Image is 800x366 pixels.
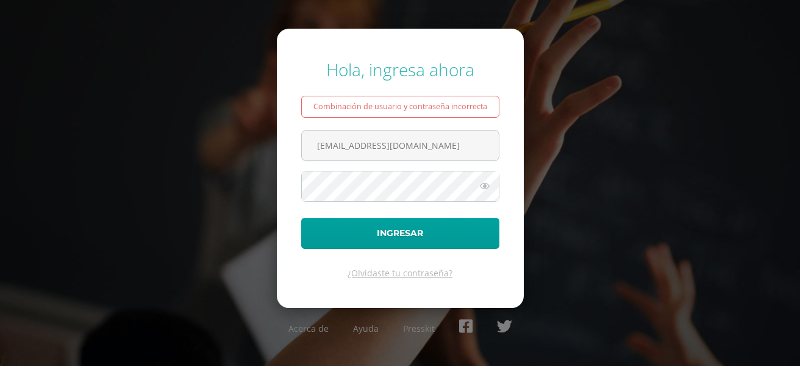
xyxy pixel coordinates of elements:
input: Correo electrónico o usuario [302,131,499,160]
a: Presskit [403,323,435,334]
div: Hola, ingresa ahora [301,58,499,81]
a: Acerca de [288,323,329,334]
a: ¿Olvidaste tu contraseña? [348,267,452,279]
a: Ayuda [353,323,379,334]
button: Ingresar [301,218,499,249]
div: Combinación de usuario y contraseña incorrecta [301,96,499,118]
